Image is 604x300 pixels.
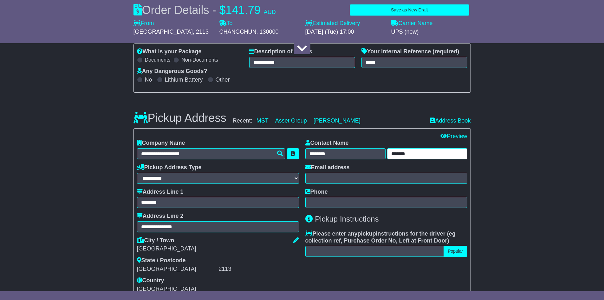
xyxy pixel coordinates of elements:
h3: Pickup Address [133,112,226,124]
label: Phone [305,189,328,196]
span: AUD [264,9,276,15]
span: 141.79 [226,3,261,17]
span: [GEOGRAPHIC_DATA] [137,286,196,292]
a: Address Book [430,117,471,124]
label: No [145,77,152,83]
label: Non-Documents [181,57,218,63]
label: To [219,20,233,27]
label: Contact Name [305,140,349,147]
div: [GEOGRAPHIC_DATA] [137,266,217,273]
a: Asset Group [275,117,307,124]
label: Email address [305,164,350,171]
label: Address Line 2 [137,213,184,220]
button: Popular [444,246,467,257]
label: Please enter any instructions for the driver ( ) [305,230,467,244]
label: Estimated Delivery [305,20,385,27]
div: Recent: [233,117,424,124]
span: $ [219,3,226,17]
label: Carrier Name [391,20,433,27]
label: Lithium Battery [165,77,203,83]
label: Country [137,277,164,284]
div: [DATE] (Tue) 17:00 [305,29,385,36]
a: MST [257,117,269,124]
label: Any Dangerous Goods? [137,68,207,75]
label: Documents [145,57,171,63]
label: Address Line 1 [137,189,184,196]
label: Other [216,77,230,83]
label: City / Town [137,237,174,244]
span: Pickup Instructions [315,215,379,223]
label: State / Postcode [137,257,186,264]
span: CHANGCHUN [219,29,257,35]
div: [GEOGRAPHIC_DATA] [137,245,299,252]
div: Order Details - [133,3,276,17]
label: Pickup Address Type [137,164,202,171]
div: 2113 [219,266,299,273]
span: pickup [358,230,376,237]
label: From [133,20,154,27]
button: Save as New Draft [350,4,469,16]
a: [PERSON_NAME] [314,117,360,124]
label: Company Name [137,140,185,147]
span: , 2113 [193,29,209,35]
span: , 130000 [257,29,279,35]
label: What is your Package [137,48,202,55]
a: Preview [440,133,467,139]
div: UPS (new) [391,29,471,36]
span: eg collection ref, Purchase Order No, Left at Front Door [305,230,456,244]
span: [GEOGRAPHIC_DATA] [133,29,193,35]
